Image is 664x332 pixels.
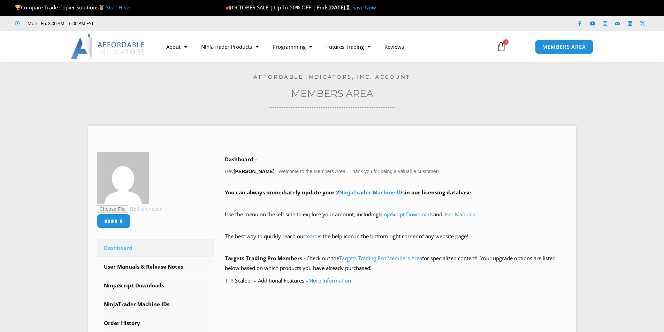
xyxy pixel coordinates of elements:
p: The best way to quickly reach our is the help icon in the bottom right corner of any website page! [225,232,567,251]
span: OCTOBER SALE | Up To 50% OFF | Ends [226,4,328,11]
strong: Targets Trading Pro Members – [225,255,306,262]
a: User Manuals & Release Notes [97,258,215,276]
a: MEMBERS AREA [535,40,593,54]
a: NinjaTrader Machine IDs [339,189,405,196]
a: Save Now [352,4,376,11]
a: Start Here [106,4,130,11]
p: Use the menu on the left side to explore your account, including and . [225,210,567,229]
a: Futures Trading [319,39,377,55]
img: 🥇 [99,5,104,10]
strong: [PERSON_NAME] [234,169,274,174]
a: team [305,233,318,240]
img: ac2562b6d03f8cff2a18f57cc150cb38cd16f3d5e995f473daedda7e85d9b48f [97,152,149,204]
span: MEMBERS AREA [542,44,586,49]
strong: You can always immediately update your 2 in our licensing database. [225,189,472,196]
span: Compare Trade Copier Solutions [15,4,130,11]
a: More Information [308,277,351,284]
a: User Manuals [442,211,475,218]
img: 🍂 [226,5,231,10]
strong: [DATE] [328,4,352,11]
b: Dashboard – [225,156,258,163]
a: 0 [486,37,517,57]
img: LogoAI | Affordable Indicators – NinjaTrader [71,34,146,59]
a: Members Area [291,87,373,99]
p: TTP Scalper – Additional Features – [225,276,567,286]
a: About [159,39,194,55]
img: ⌛ [345,5,351,10]
nav: Menu [159,39,488,55]
span: Mon - Fri: 8:00 AM – 6:00 PM EST [26,19,94,28]
a: NinjaTrader Machine IDs [97,295,215,314]
div: Hey ! Welcome to the Members Area. Thank you for being a valuable customer! [225,155,567,285]
a: Affordable Indicators, Inc. Account [253,74,411,80]
img: 🏆 [15,5,21,10]
p: Check out the for specialized content! Your upgrade options are listed below based on which produ... [225,254,567,273]
span: 0 [503,39,509,45]
a: NinjaScript Downloads [97,277,215,295]
iframe: Customer reviews powered by Trustpilot [104,20,208,27]
a: Dashboard [97,239,215,257]
a: Programming [266,39,319,55]
a: NinjaTrader Products [194,39,266,55]
a: NinjaScript Downloads [379,211,433,218]
a: Targets Trading Pro Members Area [339,255,422,262]
a: Reviews [377,39,411,55]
